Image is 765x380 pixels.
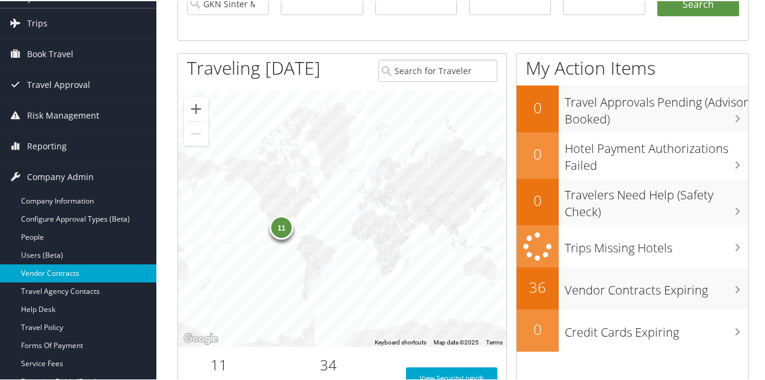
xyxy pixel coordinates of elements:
a: 0Travelers Need Help (Safety Check) [517,178,748,224]
a: Trips Missing Hotels [517,224,748,267]
h2: 34 [269,354,387,374]
h3: Trips Missing Hotels [565,232,748,255]
h3: Hotel Payment Authorizations Failed [565,133,748,173]
button: Keyboard shortcuts [375,337,426,346]
a: 0Credit Cards Expiring [517,308,748,350]
span: Map data ©2025 [434,338,479,344]
h2: 0 [517,96,559,117]
span: Book Travel [27,38,73,68]
h3: Vendor Contracts Expiring [565,275,748,297]
div: 11 [269,214,293,238]
span: Travel Approval [27,69,90,99]
h2: 36 [517,276,559,296]
a: 0Hotel Payment Authorizations Failed [517,131,748,178]
a: Open this area in Google Maps (opens a new window) [181,330,221,346]
span: Trips [27,7,48,37]
h2: 11 [187,354,251,374]
img: Google [181,330,221,346]
h3: Credit Cards Expiring [565,317,748,340]
h1: Traveling [DATE] [187,54,321,79]
button: Zoom out [184,120,208,145]
a: 36Vendor Contracts Expiring [517,266,748,308]
h3: Travelers Need Help (Safety Check) [565,179,748,219]
button: Zoom in [184,96,208,120]
input: Search for Traveler [378,58,497,81]
span: Company Admin [27,161,94,191]
h2: 0 [517,189,559,210]
a: Terms (opens in new tab) [486,338,503,344]
h2: 0 [517,143,559,163]
h3: Travel Approvals Pending (Advisor Booked) [565,87,748,126]
span: Risk Management [27,99,99,129]
span: Reporting [27,130,67,160]
h1: My Action Items [517,54,748,79]
a: 0Travel Approvals Pending (Advisor Booked) [517,84,748,131]
h2: 0 [517,318,559,338]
